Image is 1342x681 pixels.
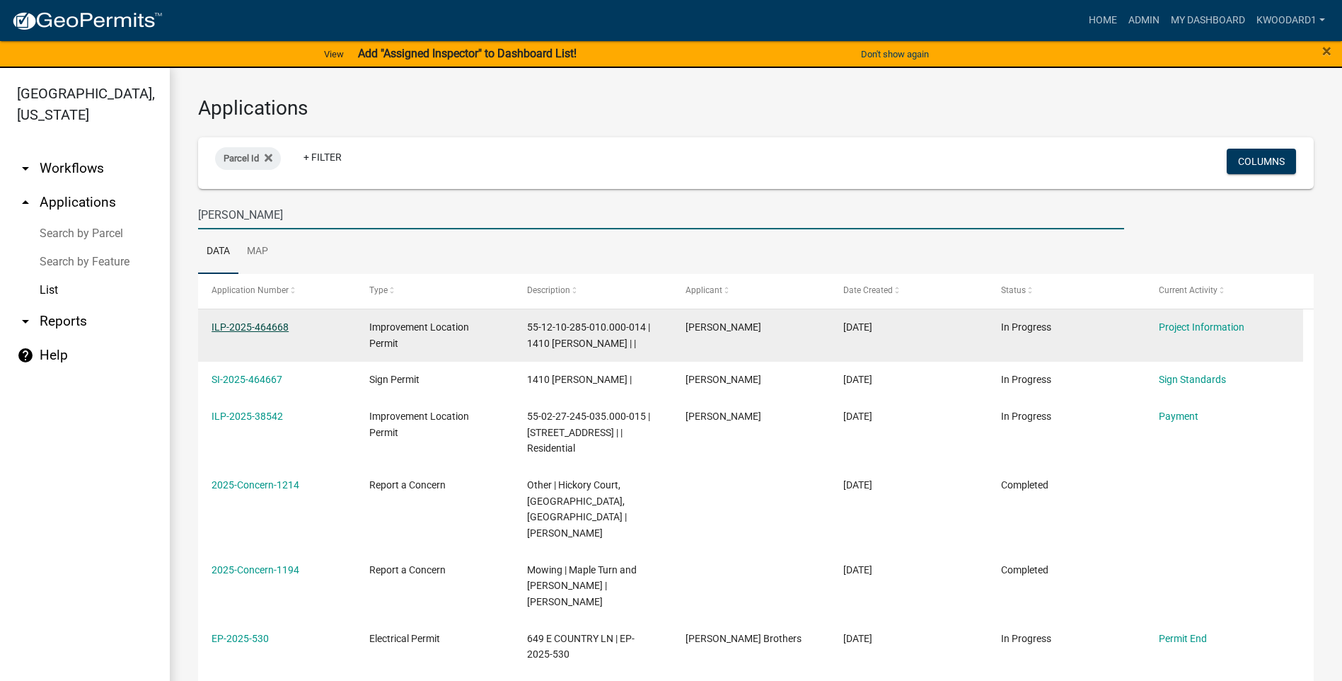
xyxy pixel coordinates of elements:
span: Date Created [843,285,893,295]
span: Peterman Brothers [686,633,802,644]
h3: Applications [198,96,1314,120]
a: Project Information [1159,321,1244,333]
span: Status [1001,285,1026,295]
a: Sign Standards [1159,374,1226,385]
span: Report a Concern [369,564,446,576]
span: Current Activity [1159,285,1217,295]
a: 2025-Concern-1194 [212,564,299,576]
a: SI-2025-464667 [212,374,282,385]
span: 649 E COUNTRY LN | EP-2025-530 [527,633,635,660]
datatable-header-cell: Status [988,274,1145,308]
span: Sign Permit [369,374,420,385]
i: arrow_drop_down [17,160,34,177]
a: 2025-Concern-1214 [212,479,299,491]
span: In Progress [1001,633,1051,644]
a: Payment [1159,411,1198,422]
span: 08/15/2025 [843,374,872,385]
span: In Progress [1001,374,1051,385]
span: Electrical Permit [369,633,440,644]
span: 1410 JENNIFER LN | [527,374,632,385]
span: 07/30/2025 [843,411,872,422]
button: Don't show again [855,42,935,66]
span: Description [527,285,570,295]
i: help [17,347,34,364]
span: 55-02-27-245-035.000-015 | 7211 E RISING SUN CIRCLE NORTH | | Residential [527,411,650,454]
datatable-header-cell: Description [514,274,671,308]
datatable-header-cell: Application Number [198,274,356,308]
a: Home [1083,7,1123,34]
a: + Filter [292,144,353,170]
span: Completed [1001,564,1048,576]
span: Parcel Id [224,153,259,164]
span: Other | Hickory Court, Quincy, IN | Jennifer Everts [527,479,627,539]
span: 55-12-10-285-010.000-014 | 1410 JENNIFER LN | | [527,321,650,349]
a: ILP-2025-464668 [212,321,289,333]
span: Report a Concern [369,479,446,491]
span: Application Number [212,285,289,295]
a: Data [198,229,238,275]
a: EP-2025-530 [212,633,269,644]
a: ILP-2025-38542 [212,411,283,422]
span: Improvement Location Permit [369,321,469,349]
strong: Add "Assigned Inspector" to Dashboard List! [358,47,577,60]
datatable-header-cell: Type [356,274,514,308]
span: Laurie Parson [686,321,761,333]
button: Close [1322,42,1331,59]
span: Laurie Parson [686,374,761,385]
span: Applicant [686,285,722,295]
span: In Progress [1001,321,1051,333]
span: In Progress [1001,411,1051,422]
a: View [318,42,349,66]
a: kwoodard1 [1251,7,1331,34]
span: 07/20/2025 [843,564,872,576]
a: Permit End [1159,633,1207,644]
span: Type [369,285,388,295]
button: Columns [1227,149,1296,174]
i: arrow_drop_up [17,194,34,211]
a: Map [238,229,277,275]
span: Completed [1001,479,1048,491]
span: Jeremy Shelmadine [686,411,761,422]
datatable-header-cell: Current Activity [1145,274,1303,308]
input: Search for applications [198,200,1124,229]
span: 06/26/2025 [843,633,872,644]
a: Admin [1123,7,1165,34]
span: 08/15/2025 [843,321,872,333]
span: 07/26/2025 [843,479,872,491]
span: × [1322,41,1331,61]
span: Mowing | Maple Turn and Egbert Rd | Jennifer Houk [527,564,637,608]
a: My Dashboard [1165,7,1251,34]
datatable-header-cell: Date Created [830,274,988,308]
i: arrow_drop_down [17,313,34,330]
datatable-header-cell: Applicant [671,274,829,308]
span: Improvement Location Permit [369,411,469,438]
